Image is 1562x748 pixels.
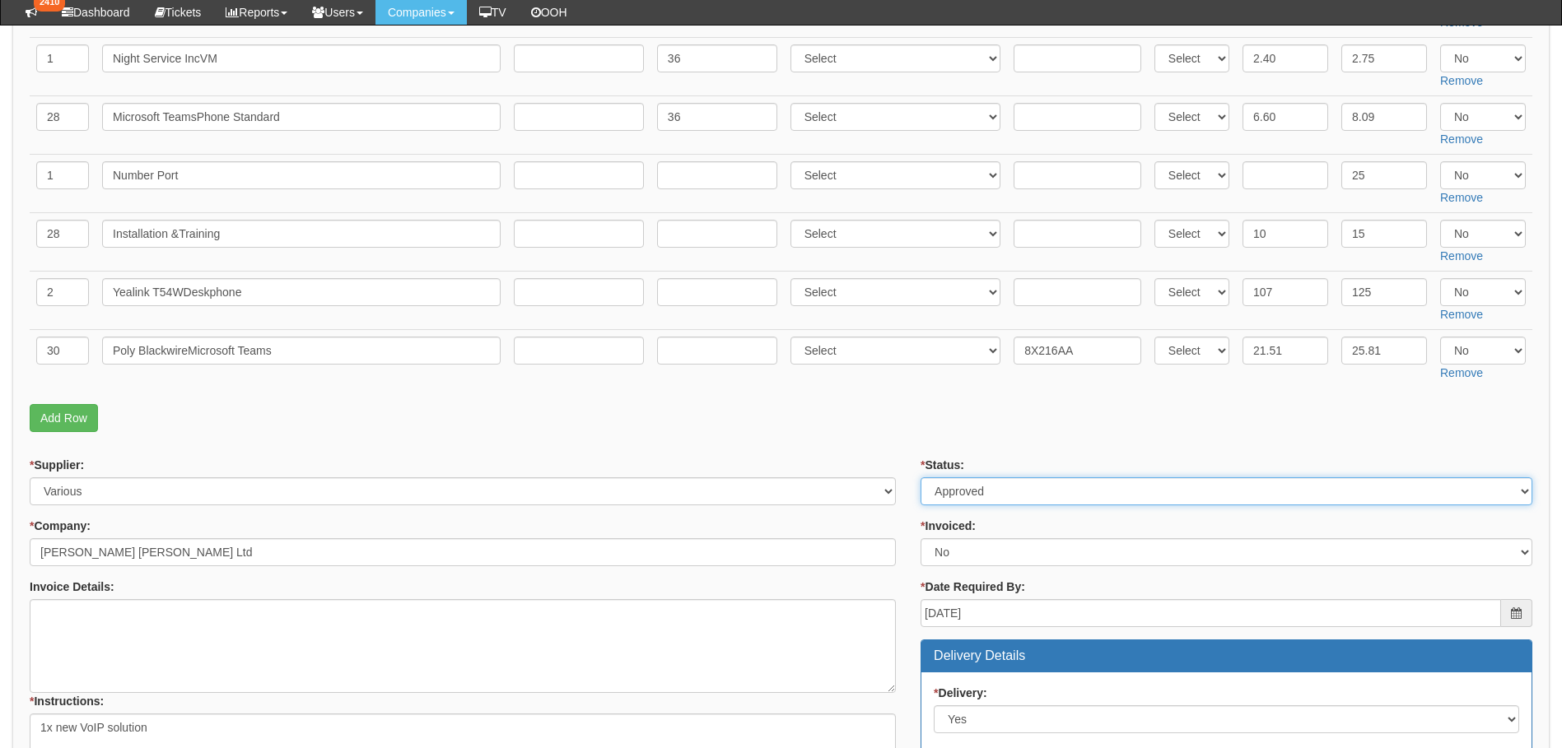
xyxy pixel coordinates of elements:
[921,518,976,534] label: Invoiced:
[921,578,1025,595] label: Date Required By:
[1440,308,1483,321] a: Remove
[1440,366,1483,379] a: Remove
[1440,132,1483,146] a: Remove
[30,693,104,709] label: Instructions:
[30,457,84,473] label: Supplier:
[1440,249,1483,262] a: Remove
[921,457,964,473] label: Status:
[30,578,114,595] label: Invoice Details:
[30,404,98,432] a: Add Row
[30,518,91,534] label: Company:
[934,685,987,701] label: Delivery:
[1440,74,1483,87] a: Remove
[934,648,1519,663] h3: Delivery Details
[1440,191,1483,204] a: Remove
